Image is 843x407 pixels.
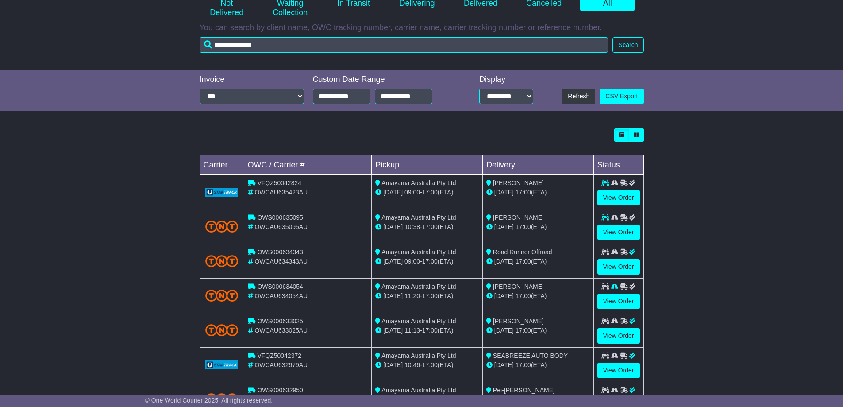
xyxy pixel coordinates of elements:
[383,292,403,299] span: [DATE]
[482,155,593,175] td: Delivery
[257,248,303,256] span: OWS000634343
[562,89,595,104] button: Refresh
[254,361,308,368] span: OWCAU632979AU
[381,352,456,359] span: Amayama Australia Pty Ltd
[254,189,308,196] span: OWCAU635423AU
[257,283,303,290] span: OWS000634054
[257,179,301,186] span: VFQZ50042824
[254,327,308,334] span: OWCAU633025AU
[205,393,239,405] img: TNT_Domestic.png
[494,258,514,265] span: [DATE]
[205,221,239,233] img: TNT_Domestic.png
[381,283,456,290] span: Amayama Australia Pty Ltd
[205,188,239,197] img: GetCarrierServiceLogo
[375,326,479,335] div: - (ETA)
[372,155,483,175] td: Pickup
[516,327,531,334] span: 17:00
[254,292,308,299] span: OWCAU634054AU
[205,255,239,267] img: TNT_Domestic.png
[597,294,640,309] a: View Order
[422,258,438,265] span: 17:00
[200,23,644,33] p: You can search by client name, OWC tracking number, carrier name, carrier tracking number or refe...
[383,327,403,334] span: [DATE]
[404,292,420,299] span: 11:20
[494,189,514,196] span: [DATE]
[422,223,438,230] span: 17:00
[254,223,308,230] span: OWCAU635095AU
[493,179,544,186] span: [PERSON_NAME]
[200,155,244,175] td: Carrier
[486,188,590,197] div: (ETA)
[597,328,640,344] a: View Order
[516,189,531,196] span: 17:00
[494,327,514,334] span: [DATE]
[493,248,552,256] span: Road Runner Offroad
[244,155,372,175] td: OWC / Carrier #
[422,292,438,299] span: 17:00
[494,361,514,368] span: [DATE]
[404,361,420,368] span: 10:46
[257,387,303,394] span: OWS000632950
[597,363,640,378] a: View Order
[383,361,403,368] span: [DATE]
[597,259,640,275] a: View Order
[375,188,479,197] div: - (ETA)
[516,361,531,368] span: 17:00
[404,258,420,265] span: 09:00
[257,318,303,325] span: OWS000633025
[479,75,533,85] div: Display
[200,75,304,85] div: Invoice
[493,214,544,221] span: [PERSON_NAME]
[404,223,420,230] span: 10:38
[516,223,531,230] span: 17:00
[205,360,239,369] img: GetCarrierServiceLogo
[516,292,531,299] span: 17:00
[493,318,544,325] span: [PERSON_NAME]
[486,291,590,301] div: (ETA)
[493,387,555,394] span: Pei-[PERSON_NAME]
[381,214,456,221] span: Amayama Australia Pty Ltd
[375,257,479,266] div: - (ETA)
[383,189,403,196] span: [DATE]
[257,214,303,221] span: OWS000635095
[375,360,479,370] div: - (ETA)
[597,190,640,205] a: View Order
[404,189,420,196] span: 09:00
[486,360,590,370] div: (ETA)
[516,258,531,265] span: 17:00
[381,387,456,394] span: Amayama Australia Pty Ltd
[493,283,544,290] span: [PERSON_NAME]
[493,352,568,359] span: SEABREEZE AUTO BODY
[254,258,308,265] span: OWCAU634343AU
[383,223,403,230] span: [DATE]
[593,155,643,175] td: Status
[381,248,456,256] span: Amayama Australia Pty Ltd
[313,75,455,85] div: Custom Date Range
[383,258,403,265] span: [DATE]
[486,257,590,266] div: (ETA)
[422,361,438,368] span: 17:00
[494,292,514,299] span: [DATE]
[381,318,456,325] span: Amayama Australia Pty Ltd
[381,179,456,186] span: Amayama Australia Pty Ltd
[404,327,420,334] span: 11:13
[205,324,239,336] img: TNT_Domestic.png
[486,326,590,335] div: (ETA)
[375,291,479,301] div: - (ETA)
[145,397,273,404] span: © One World Courier 2025. All rights reserved.
[600,89,643,104] a: CSV Export
[597,225,640,240] a: View Order
[494,223,514,230] span: [DATE]
[612,37,643,53] button: Search
[375,222,479,232] div: - (ETA)
[257,352,301,359] span: VFQZ50042372
[422,189,438,196] span: 17:00
[486,222,590,232] div: (ETA)
[205,290,239,302] img: TNT_Domestic.png
[422,327,438,334] span: 17:00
